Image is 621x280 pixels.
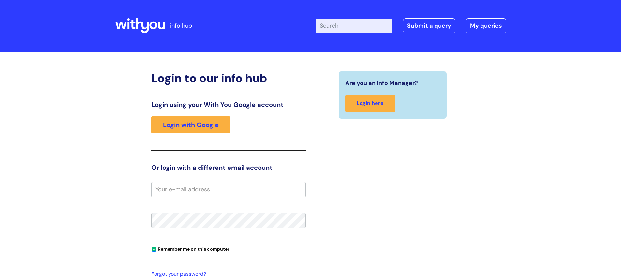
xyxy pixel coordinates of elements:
[152,247,156,252] input: Remember me on this computer
[403,18,455,33] a: Submit a query
[151,182,306,197] input: Your e-mail address
[170,21,192,31] p: info hub
[151,245,229,252] label: Remember me on this computer
[151,164,306,171] h3: Or login with a different email account
[151,270,303,279] a: Forgot your password?
[151,101,306,109] h3: Login using your With You Google account
[151,116,230,133] a: Login with Google
[345,95,395,112] a: Login here
[466,18,506,33] a: My queries
[316,19,392,33] input: Search
[151,243,306,254] div: You can uncheck this option if you're logging in from a shared device
[151,71,306,85] h2: Login to our info hub
[345,78,418,88] span: Are you an Info Manager?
